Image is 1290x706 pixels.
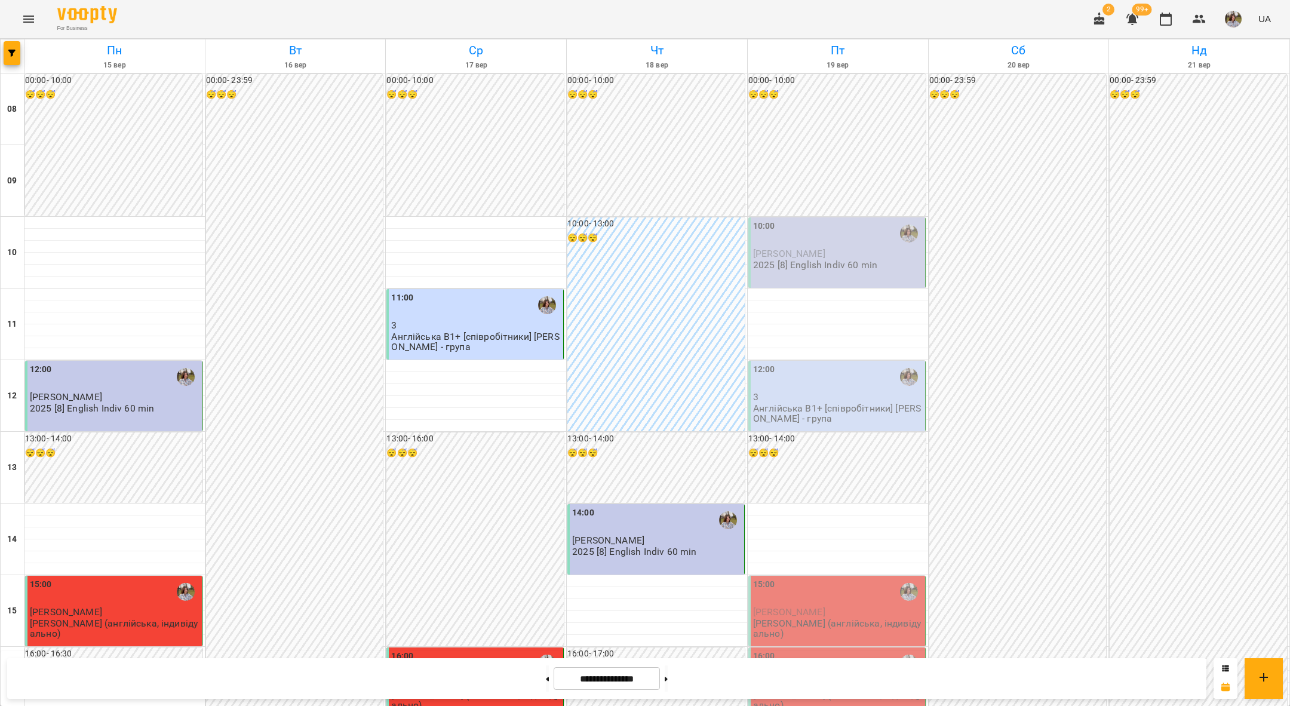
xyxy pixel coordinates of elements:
[930,41,1107,60] h6: Сб
[753,363,775,376] label: 12:00
[572,507,594,520] label: 14:00
[7,461,17,474] h6: 13
[572,535,644,546] span: [PERSON_NAME]
[7,103,17,116] h6: 08
[25,88,202,102] h6: 😴😴😴
[567,232,745,245] h6: 😴😴😴
[753,220,775,233] label: 10:00
[748,88,926,102] h6: 😴😴😴
[57,6,117,23] img: Voopty Logo
[900,368,918,386] img: Романишин Юлія (а)
[388,41,564,60] h6: Ср
[1225,11,1242,27] img: 2afcea6c476e385b61122795339ea15c.jpg
[753,260,877,270] p: 2025 [8] English Indiv 60 min
[7,246,17,259] h6: 10
[753,578,775,591] label: 15:00
[569,60,745,71] h6: 18 вер
[7,318,17,331] h6: 11
[57,24,117,32] span: For Business
[26,60,203,71] h6: 15 вер
[1102,4,1114,16] span: 2
[748,447,926,460] h6: 😴😴😴
[7,533,17,546] h6: 14
[207,41,384,60] h6: Вт
[567,432,745,446] h6: 13:00 - 14:00
[177,583,195,601] img: Романишин Юлія (а)
[391,291,413,305] label: 11:00
[25,432,202,446] h6: 13:00 - 14:00
[753,650,775,663] label: 16:00
[1254,8,1276,30] button: UA
[569,41,745,60] h6: Чт
[386,88,564,102] h6: 😴😴😴
[719,511,737,529] img: Романишин Юлія (а)
[26,41,203,60] h6: Пн
[388,60,564,71] h6: 17 вер
[930,60,1107,71] h6: 20 вер
[753,392,923,402] p: 3
[391,650,413,663] label: 16:00
[206,88,383,102] h6: 😴😴😴
[753,248,825,259] span: [PERSON_NAME]
[25,647,202,661] h6: 16:00 - 16:30
[386,447,564,460] h6: 😴😴😴
[567,217,745,231] h6: 10:00 - 13:00
[538,296,556,314] img: Романишин Юлія (а)
[7,389,17,403] h6: 12
[391,320,561,330] p: 3
[750,60,926,71] h6: 19 вер
[7,174,17,188] h6: 09
[567,647,745,661] h6: 16:00 - 17:00
[567,447,745,460] h6: 😴😴😴
[567,88,745,102] h6: 😴😴😴
[14,5,43,33] button: Menu
[572,547,696,557] p: 2025 [8] English Indiv 60 min
[1111,60,1288,71] h6: 21 вер
[30,403,154,413] p: 2025 [8] English Indiv 60 min
[391,331,561,352] p: Англійська В1+ [співробітники] [PERSON_NAME] - група
[900,583,918,601] img: Романишин Юлія (а)
[1258,13,1271,25] span: UA
[25,447,202,460] h6: 😴😴😴
[206,74,383,87] h6: 00:00 - 23:59
[567,74,745,87] h6: 00:00 - 10:00
[30,578,52,591] label: 15:00
[753,403,923,424] p: Англійська В1+ [співробітники] [PERSON_NAME] - група
[30,391,102,403] span: [PERSON_NAME]
[929,74,1107,87] h6: 00:00 - 23:59
[1110,88,1287,102] h6: 😴😴😴
[386,74,564,87] h6: 00:00 - 10:00
[1110,74,1287,87] h6: 00:00 - 23:59
[30,606,102,618] span: [PERSON_NAME]
[750,41,926,60] h6: Пт
[929,88,1107,102] h6: 😴😴😴
[753,618,923,639] p: [PERSON_NAME] (англійська, індивідуально)
[386,432,564,446] h6: 13:00 - 16:00
[177,368,195,386] img: Романишин Юлія (а)
[30,363,52,376] label: 12:00
[1132,4,1152,16] span: 99+
[900,225,918,243] img: Романишин Юлія (а)
[753,606,825,618] span: [PERSON_NAME]
[1111,41,1288,60] h6: Нд
[748,432,926,446] h6: 13:00 - 14:00
[25,74,202,87] h6: 00:00 - 10:00
[207,60,384,71] h6: 16 вер
[748,74,926,87] h6: 00:00 - 10:00
[7,604,17,618] h6: 15
[30,618,199,639] p: [PERSON_NAME] (англійська, індивідуально)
